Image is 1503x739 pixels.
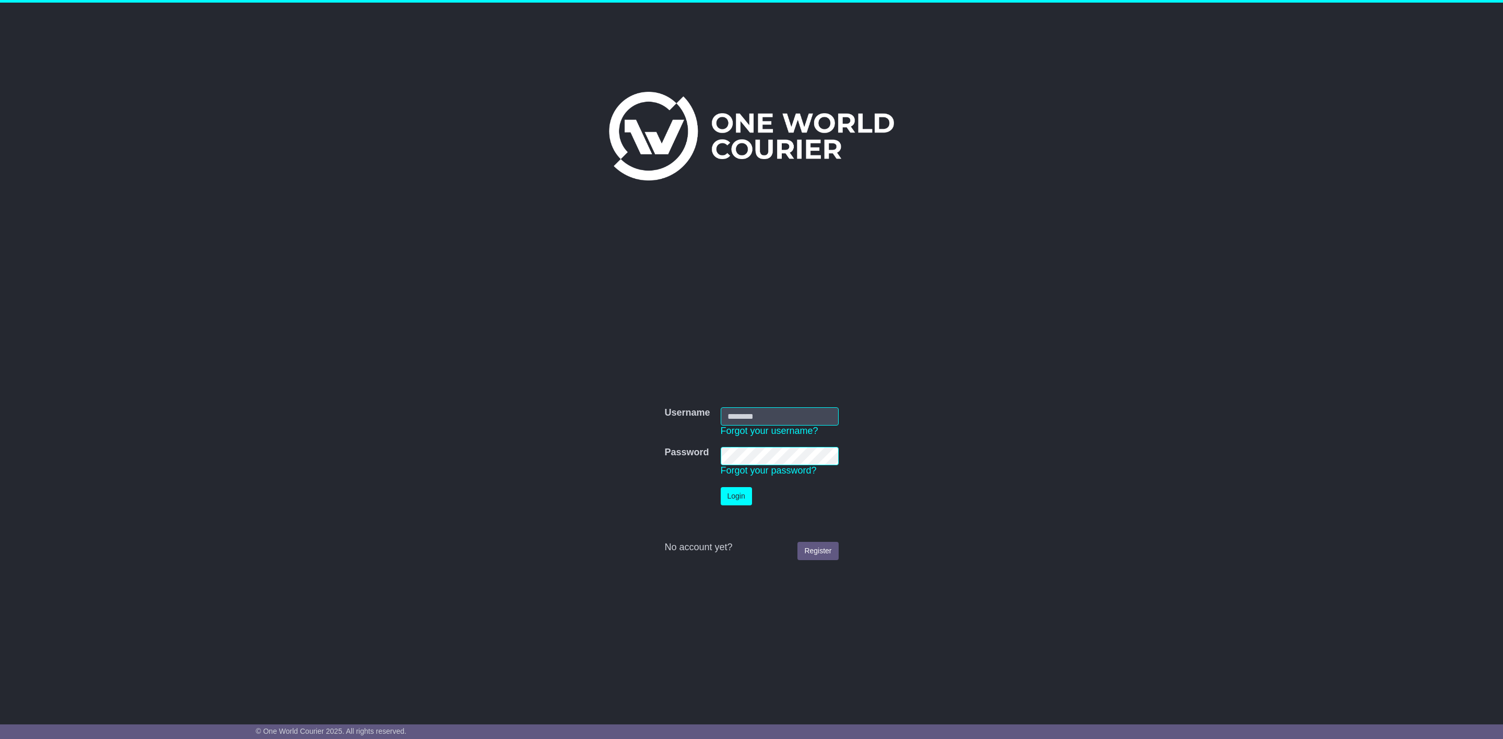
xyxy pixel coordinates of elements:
[609,92,894,180] img: One World
[797,542,838,560] a: Register
[664,542,838,553] div: No account yet?
[721,487,752,505] button: Login
[721,426,818,436] a: Forgot your username?
[664,407,710,419] label: Username
[256,727,407,735] span: © One World Courier 2025. All rights reserved.
[721,465,817,476] a: Forgot your password?
[664,447,709,458] label: Password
